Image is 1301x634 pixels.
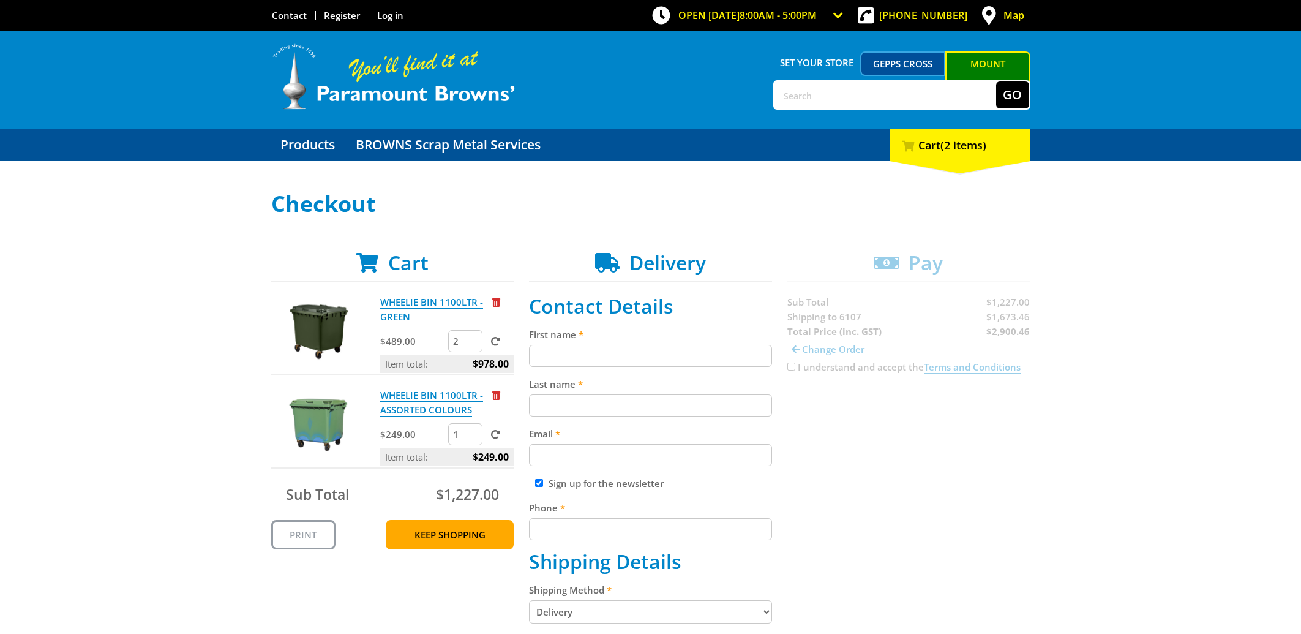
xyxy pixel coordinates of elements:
label: Sign up for the newsletter [549,477,664,489]
span: $249.00 [473,448,509,466]
input: Please enter your email address. [529,444,772,466]
h1: Checkout [271,192,1030,216]
a: Mount [PERSON_NAME] [945,51,1030,98]
a: Go to the Products page [271,129,344,161]
h2: Contact Details [529,295,772,318]
p: Item total: [380,355,514,373]
input: Please enter your last name. [529,394,772,417]
a: WHEELIE BIN 1100LTR - ASSORTED COLOURS [380,389,483,417]
a: Go to the registration page [324,9,360,21]
label: Shipping Method [529,583,772,597]
input: Please enter your telephone number. [529,518,772,540]
img: WHEELIE BIN 1100LTR - ASSORTED COLOURS [283,388,356,461]
input: Please enter your first name. [529,345,772,367]
span: Cart [388,249,429,276]
a: Remove from cart [492,296,500,308]
select: Please select a shipping method. [529,600,772,624]
a: Print [271,520,336,549]
span: 8:00am - 5:00pm [740,9,817,22]
span: $1,227.00 [436,485,499,504]
a: Keep Shopping [386,520,514,549]
a: Go to the BROWNS Scrap Metal Services page [347,129,550,161]
label: Phone [529,500,772,515]
a: Go to the Contact page [272,9,307,21]
a: Gepps Cross [860,51,945,76]
label: Email [529,426,772,441]
p: $249.00 [380,427,446,442]
span: (2 items) [940,138,986,153]
a: Remove from cart [492,389,500,401]
span: Delivery [629,249,706,276]
img: WHEELIE BIN 1100LTR - GREEN [283,295,356,368]
p: Item total: [380,448,514,466]
label: First name [529,327,772,342]
input: Search [774,81,996,108]
span: $978.00 [473,355,509,373]
img: Paramount Browns' [271,43,516,111]
span: Set your store [773,51,861,74]
p: $489.00 [380,334,446,349]
a: WHEELIE BIN 1100LTR - GREEN [380,296,483,323]
label: Last name [529,377,772,391]
button: Go [996,81,1029,108]
h2: Shipping Details [529,550,772,573]
div: Cart [890,129,1030,161]
span: Sub Total [286,485,349,504]
span: OPEN [DATE] [678,9,817,22]
a: Log in [377,9,403,21]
